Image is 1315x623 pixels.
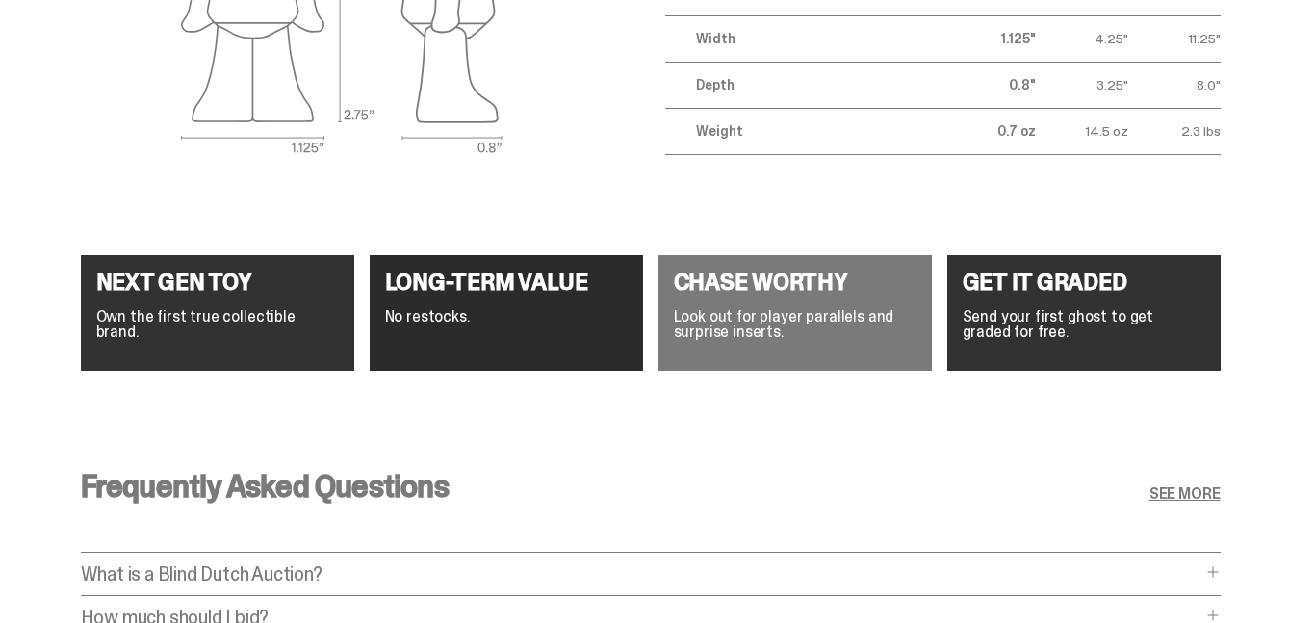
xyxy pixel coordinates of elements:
p: Send your first ghost to get graded for free. [963,309,1205,340]
td: Depth [665,62,942,108]
td: 8.0" [1128,62,1221,108]
h4: NEXT GEN TOY [96,271,339,294]
p: No restocks. [385,309,628,324]
td: 3.25" [1036,62,1128,108]
h3: Frequently Asked Questions [81,471,449,502]
td: 0.7 oz [943,108,1036,154]
h4: LONG-TERM VALUE [385,271,628,294]
td: 1.125" [943,15,1036,62]
p: Own the first true collectible brand. [96,309,339,340]
td: 2.3 lbs [1128,108,1221,154]
h4: CHASE WORTHY [674,271,916,294]
p: Look out for player parallels and surprise inserts. [674,309,916,340]
td: 14.5 oz [1036,108,1128,154]
h4: GET IT GRADED [963,271,1205,294]
td: Weight [665,108,942,154]
a: SEE MORE [1149,486,1221,502]
p: What is a Blind Dutch Auction? [81,564,1201,584]
td: 11.25" [1128,15,1221,62]
td: 0.8" [943,62,1036,108]
td: 4.25" [1036,15,1128,62]
td: Width [665,15,942,62]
